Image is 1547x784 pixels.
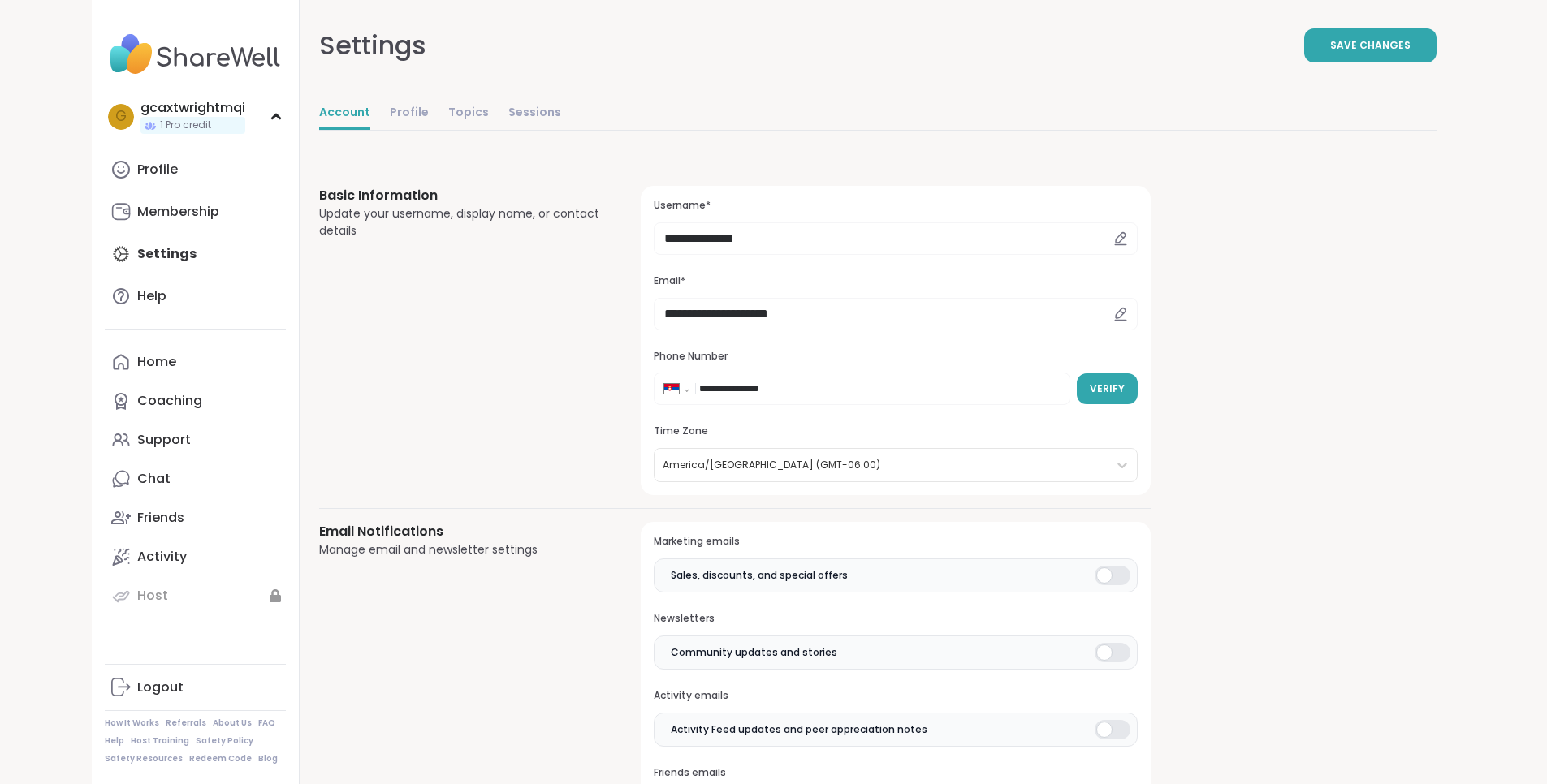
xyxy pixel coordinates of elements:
[105,277,286,316] a: Help
[448,97,489,130] a: Topics
[105,26,286,83] img: ShareWell Nav Logo
[671,568,848,583] span: Sales, discounts, and special offers
[140,99,245,117] div: gcaxtwrightmqi
[319,541,603,558] div: Manage email and newsletter settings
[1304,28,1437,62] button: Save Changes
[105,342,286,381] a: Home
[654,689,1137,703] h3: Activity emails
[137,587,168,605] div: Host
[654,535,1137,549] h3: Marketing emails
[196,735,253,747] a: Safety Policy
[654,766,1137,780] h3: Friends emails
[189,753,252,765] a: Redeem Code
[1077,373,1138,404] button: Verify
[671,722,927,737] span: Activity Feed updates and peer appreciation notes
[137,161,178,179] div: Profile
[105,668,286,707] a: Logout
[137,678,184,696] div: Logout
[319,205,603,239] div: Update your username, display name, or contact details
[105,381,286,420] a: Coaching
[105,150,286,189] a: Profile
[319,97,370,130] a: Account
[105,576,286,615] a: Host
[137,431,191,449] div: Support
[654,274,1137,288] h3: Email*
[654,350,1137,364] h3: Phone Number
[105,498,286,537] a: Friends
[105,537,286,576] a: Activity
[390,97,429,130] a: Profile
[105,192,286,231] a: Membership
[1330,38,1411,53] span: Save Changes
[137,353,176,371] div: Home
[115,106,127,127] span: g
[319,522,603,541] h3: Email Notifications
[508,97,561,130] a: Sessions
[1090,381,1125,396] span: Verify
[319,186,603,205] h3: Basic Information
[213,717,252,729] a: About Us
[137,392,202,410] div: Coaching
[137,470,171,488] div: Chat
[137,287,166,305] div: Help
[131,735,189,747] a: Host Training
[137,509,184,527] div: Friends
[137,203,219,221] div: Membership
[105,717,159,729] a: How It Works
[654,424,1137,438] h3: Time Zone
[654,612,1137,626] h3: Newsletters
[258,717,275,729] a: FAQ
[105,753,183,765] a: Safety Resources
[654,199,1137,213] h3: Username*
[105,459,286,498] a: Chat
[105,735,124,747] a: Help
[671,645,837,660] span: Community updates and stories
[319,26,426,65] div: Settings
[160,118,211,132] span: 1 Pro credit
[166,717,206,729] a: Referrals
[137,548,187,566] div: Activity
[258,753,278,765] a: Blog
[105,420,286,459] a: Support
